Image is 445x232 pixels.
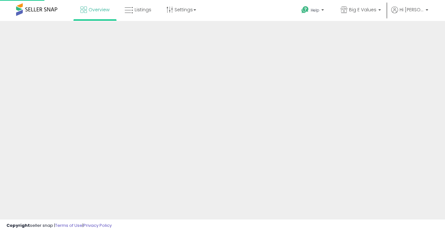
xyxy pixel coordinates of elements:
[55,222,82,228] a: Terms of Use
[301,6,309,14] i: Get Help
[349,6,376,13] span: Big E Values
[89,6,109,13] span: Overview
[135,6,151,13] span: Listings
[83,222,112,228] a: Privacy Policy
[400,6,424,13] span: Hi [PERSON_NAME]
[6,222,30,228] strong: Copyright
[296,1,330,21] a: Help
[391,6,428,21] a: Hi [PERSON_NAME]
[311,7,319,13] span: Help
[6,223,112,229] div: seller snap | |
